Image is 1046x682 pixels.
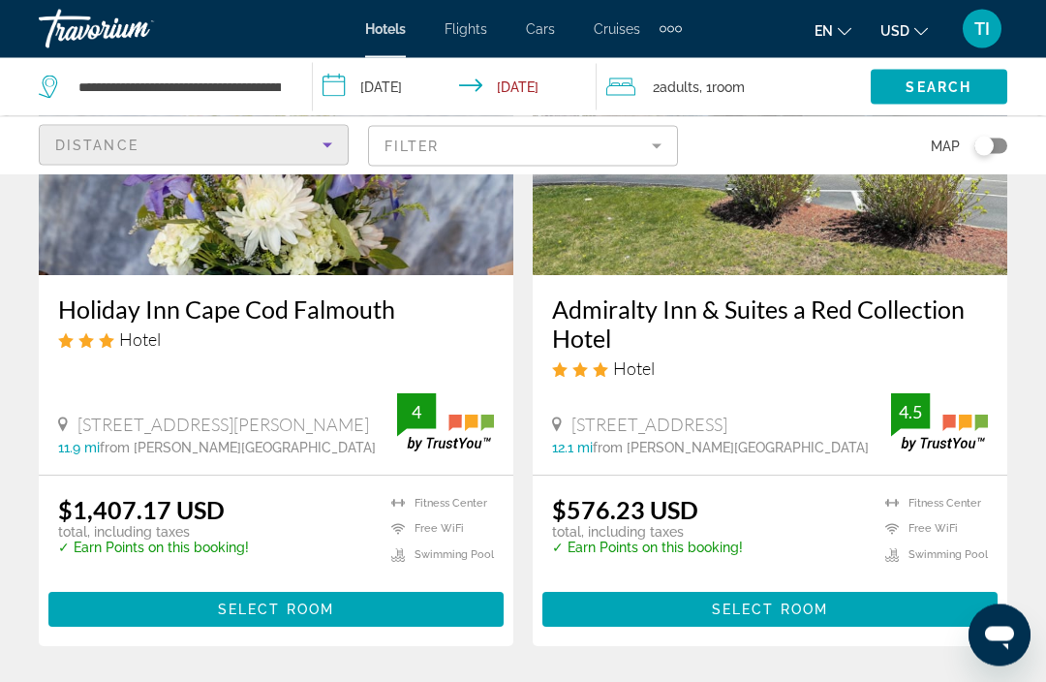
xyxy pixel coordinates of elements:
button: Check-in date: Aug 10, 2026 Check-out date: Aug 13, 2026 [313,58,597,116]
button: Travelers: 2 adults, 0 children [597,58,871,116]
span: [STREET_ADDRESS][PERSON_NAME] [77,415,369,436]
div: 4.5 [891,401,930,424]
span: Adults [660,79,699,95]
button: Filter [368,125,678,168]
a: Hotels [365,21,406,37]
div: 3 star Hotel [552,358,988,380]
span: Distance [55,138,138,153]
div: 3 star Hotel [58,329,494,351]
span: 12.1 mi [552,441,593,456]
span: Search [906,79,971,95]
span: 11.9 mi [58,441,100,456]
span: from [PERSON_NAME][GEOGRAPHIC_DATA] [100,441,376,456]
img: trustyou-badge.svg [397,394,494,451]
li: Free WiFi [382,522,494,539]
span: Select Room [712,603,828,618]
li: Swimming Pool [382,547,494,564]
span: Select Room [218,603,334,618]
a: Travorium [39,4,232,54]
a: Select Room [48,597,504,618]
p: total, including taxes [58,525,249,541]
button: Select Room [48,593,504,628]
span: 2 [653,74,699,101]
span: [STREET_ADDRESS] [571,415,727,436]
a: Admiralty Inn & Suites a Red Collection Hotel [552,295,988,354]
span: TI [974,19,990,39]
a: Cars [526,21,555,37]
button: Change language [815,16,851,45]
button: Search [871,70,1007,105]
span: Hotel [119,329,161,351]
span: Room [712,79,745,95]
a: Holiday Inn Cape Cod Falmouth [58,295,494,325]
button: Toggle map [960,138,1007,155]
button: Select Room [542,593,998,628]
ins: $1,407.17 USD [58,496,225,525]
li: Swimming Pool [876,547,988,564]
li: Fitness Center [382,496,494,512]
iframe: Button to launch messaging window [969,604,1031,666]
span: USD [880,23,909,39]
p: ✓ Earn Points on this booking! [58,541,249,556]
a: Cruises [594,21,640,37]
p: ✓ Earn Points on this booking! [552,541,743,556]
p: total, including taxes [552,525,743,541]
a: Flights [445,21,487,37]
li: Fitness Center [876,496,988,512]
mat-select: Sort by [55,134,332,157]
button: User Menu [957,9,1007,49]
span: Map [931,133,960,160]
span: Hotel [613,358,655,380]
img: trustyou-badge.svg [891,394,988,451]
button: Extra navigation items [660,14,682,45]
ins: $576.23 USD [552,496,698,525]
span: from [PERSON_NAME][GEOGRAPHIC_DATA] [593,441,869,456]
a: Select Room [542,597,998,618]
li: Free WiFi [876,522,988,539]
button: Change currency [880,16,928,45]
span: , 1 [699,74,745,101]
div: 4 [397,401,436,424]
span: en [815,23,833,39]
